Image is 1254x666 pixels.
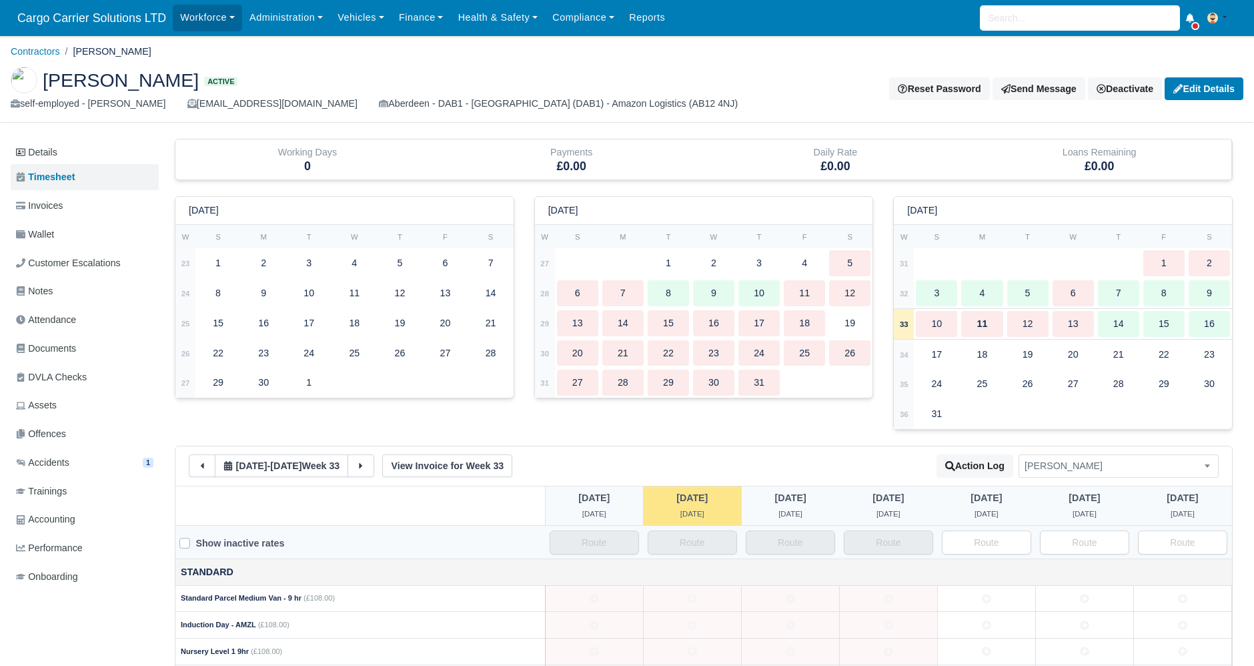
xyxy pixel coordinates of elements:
button: Reset Password [889,77,989,100]
span: 3 days from now [1073,510,1097,518]
div: Daily Rate [714,145,958,160]
div: 17 [288,310,330,336]
div: 23 [1189,342,1230,368]
div: 19 [379,310,420,336]
span: 14 hours ago [676,492,708,503]
small: T [1116,233,1121,241]
small: M [620,233,626,241]
div: 25 [334,340,375,366]
input: Route [550,531,639,555]
div: 28 [1098,371,1139,397]
div: 26 [829,340,870,366]
div: 18 [334,310,375,336]
strong: Induction Day - AMZL [181,621,256,629]
div: 1 [197,250,239,276]
span: Performance [16,541,83,556]
h5: £0.00 [450,159,694,174]
span: Assets [16,398,57,413]
span: Customer Escalations [16,256,121,271]
div: 25 [961,371,1003,397]
div: 28 [470,340,512,366]
strong: 35 [900,380,908,388]
span: 5 days from now [270,460,301,471]
div: 21 [470,310,512,336]
div: 11 [334,280,375,306]
div: 26 [379,340,420,366]
span: Oliver Zeegers [1019,458,1218,474]
div: Loans Remaining [967,139,1232,180]
div: 26 [1007,371,1049,397]
input: Search... [980,5,1180,31]
div: Payments [440,139,704,180]
span: 9 hours from now [778,510,802,518]
strong: 29 [540,320,549,328]
small: T [1025,233,1030,241]
span: Notes [16,284,53,299]
div: 2 [243,250,284,276]
div: 20 [424,310,466,336]
td: 2025-08-12 Not Editable [741,585,839,612]
div: 4 [961,280,1003,306]
small: T [398,233,402,241]
strong: 23 [181,260,190,268]
small: T [757,233,762,241]
a: Deactivate [1088,77,1162,100]
div: 30 [243,370,284,396]
small: F [443,233,448,241]
a: Accidents 1 [11,450,159,476]
td: 2025-08-10 Not Editable [545,639,643,665]
td: 2025-08-12 Not Editable [741,639,839,665]
div: 6 [557,280,598,306]
td: 2025-08-10 Not Editable [545,612,643,639]
div: 9 [693,280,734,306]
span: Trainings [16,484,67,499]
span: DVLA Checks [16,370,87,385]
small: F [802,233,807,241]
div: 2 [693,250,734,276]
li: [PERSON_NAME] [60,44,151,59]
div: Payments [450,145,694,160]
h6: [DATE] [548,205,578,216]
a: Wallet [11,222,159,248]
div: 10 [738,280,780,306]
a: Attendance [11,307,159,333]
span: Attendance [16,312,76,328]
div: 14 [602,310,644,336]
small: W [710,233,718,241]
div: 9 [1189,280,1230,306]
a: Assets [11,392,159,418]
div: 15 [648,310,689,336]
div: 31 [916,401,957,427]
a: Compliance [545,5,622,31]
small: S [934,233,940,241]
div: Daily Rate [704,139,968,180]
small: W [541,233,548,241]
a: Invoices [11,193,159,219]
small: S [847,233,852,241]
div: 31 [738,370,780,396]
div: 2 [1189,250,1230,276]
div: 5 [829,250,870,276]
div: 12 [1007,311,1049,337]
strong: 31 [900,260,908,268]
a: DVLA Checks [11,364,159,390]
div: 1 [288,370,330,396]
div: 18 [784,310,825,336]
strong: 24 [181,290,190,298]
div: 16 [693,310,734,336]
span: 2 days from now [971,492,1002,503]
small: S [1207,233,1212,241]
div: 22 [1143,342,1185,368]
span: 4 days from now [1171,510,1195,518]
button: [DATE]-[DATE]Week 33 [215,454,348,477]
td: 2025-08-11 Not Editable [643,639,741,665]
span: Offences [16,426,66,442]
div: [EMAIL_ADDRESS][DOMAIN_NAME] [187,96,358,111]
a: Edit Details [1165,77,1243,100]
small: W [1069,233,1077,241]
button: Action Log [936,454,1013,478]
div: 29 [1143,371,1185,397]
div: 6 [424,250,466,276]
span: Cargo Carrier Solutions LTD [11,5,173,31]
div: 15 [1143,311,1185,337]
